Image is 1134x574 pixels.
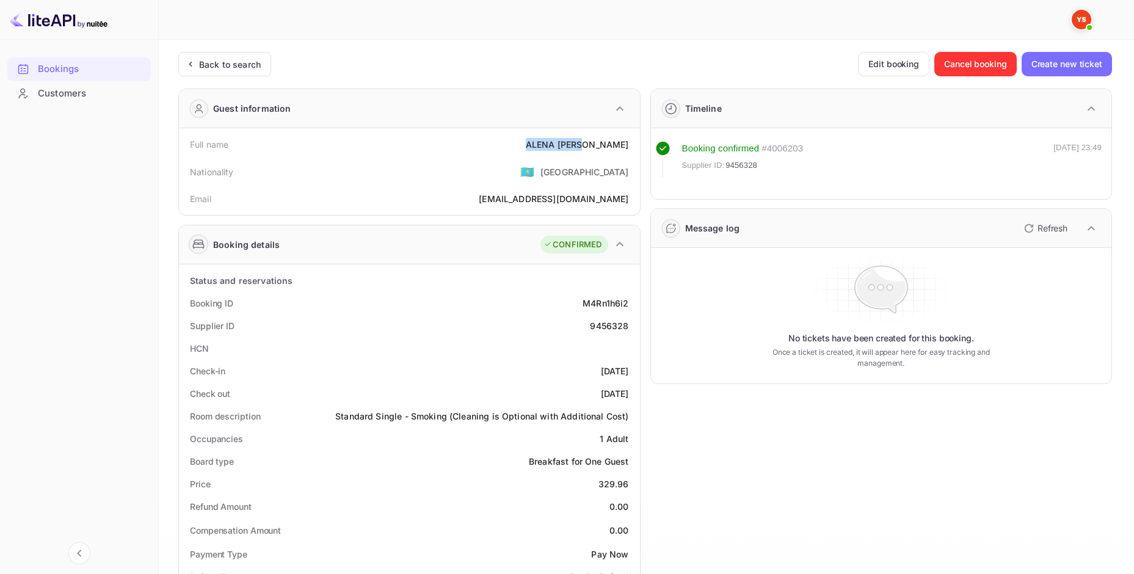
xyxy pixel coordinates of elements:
img: LiteAPI logo [10,10,107,29]
div: Bookings [7,57,151,81]
div: Check-in [190,365,225,377]
div: Occupancies [190,432,243,445]
div: 0.00 [609,524,629,537]
div: Customers [7,82,151,106]
div: Bookings [38,62,145,76]
a: Customers [7,82,151,104]
div: 329.96 [598,478,629,490]
div: Room description [190,410,260,423]
div: Check out [190,387,230,400]
div: 9456328 [590,319,628,332]
div: [GEOGRAPHIC_DATA] [540,165,629,178]
p: No tickets have been created for this booking. [788,332,974,344]
button: Collapse navigation [68,542,90,564]
div: Back to search [199,58,261,71]
div: [EMAIL_ADDRESS][DOMAIN_NAME] [479,192,628,205]
div: Customers [38,87,145,101]
div: Email [190,192,211,205]
button: Edit booking [858,52,929,76]
div: Refund Amount [190,500,252,513]
div: Full name [190,138,228,151]
div: Timeline [685,102,722,115]
div: Price [190,478,211,490]
div: [DATE] 23:49 [1053,142,1102,177]
div: Nationality [190,165,234,178]
div: 0.00 [609,500,629,513]
div: Booking confirmed [682,142,760,156]
div: Compensation Amount [190,524,281,537]
button: Refresh [1017,219,1072,238]
div: Message log [685,222,740,234]
div: [DATE] [601,387,629,400]
p: Once a ticket is created, it will appear here for easy tracking and management. [757,347,1005,369]
div: Board type [190,455,234,468]
div: Supplier ID [190,319,234,332]
div: CONFIRMED [543,239,602,251]
span: 9456328 [725,159,757,172]
div: Pay Now [591,548,628,561]
div: Standard Single - Smoking (Cleaning is Optional with Additional Cost) [335,410,628,423]
a: Bookings [7,57,151,80]
div: Status and reservations [190,274,293,287]
div: HCN [190,342,209,355]
div: [DATE] [601,365,629,377]
div: ALENA [PERSON_NAME] [526,138,629,151]
span: United States [520,161,534,183]
p: Refresh [1038,222,1067,234]
div: 1 Adult [600,432,628,445]
img: Yandex Support [1072,10,1091,29]
button: Create new ticket [1022,52,1112,76]
div: Breakfast for One Guest [529,455,628,468]
span: Supplier ID: [682,159,725,172]
button: Cancel booking [934,52,1017,76]
div: Booking ID [190,297,233,310]
div: Guest information [213,102,291,115]
div: Booking details [213,238,280,251]
div: M4Rn1h6i2 [583,297,628,310]
div: Payment Type [190,548,247,561]
div: # 4006203 [761,142,803,156]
